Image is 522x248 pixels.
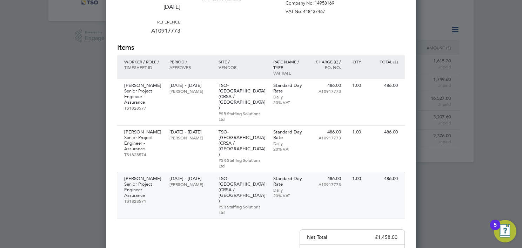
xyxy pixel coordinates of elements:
[169,64,211,70] p: Approver
[310,59,341,64] p: Charge (£) /
[219,204,266,215] p: PSR Staffing Solutions Ltd
[310,64,341,70] p: Po. No.
[169,129,211,135] p: [DATE] - [DATE]
[368,129,398,135] p: 486.00
[124,152,162,157] p: TS1828574
[124,105,162,111] p: TS1828577
[310,135,341,140] p: A10917773
[310,176,341,181] p: 486.00
[219,64,266,70] p: Vendor
[273,187,304,193] p: Daily
[124,135,162,152] p: Senior Project Engineer - Assurance
[273,99,304,105] p: 20% VAT
[273,146,304,152] p: 20% VAT
[124,64,162,70] p: Timesheet ID
[310,88,341,94] p: A10917773
[348,59,361,64] p: QTY
[169,176,211,181] p: [DATE] - [DATE]
[368,176,398,181] p: 486.00
[348,176,361,181] p: 1.00
[286,6,349,14] p: VAT No: 448437467
[273,59,304,70] p: Rate name / type
[348,129,361,135] p: 1.00
[169,88,211,94] p: [PERSON_NAME]
[494,220,516,242] button: Open Resource Center, 5 new notifications
[310,83,341,88] p: 486.00
[375,234,397,240] p: £1,458.00
[368,83,398,88] p: 486.00
[117,43,405,53] h2: Items
[124,129,162,135] p: [PERSON_NAME]
[273,94,304,99] p: Daily
[494,225,497,234] div: 5
[169,59,211,64] p: Period /
[273,140,304,146] p: Daily
[117,1,180,19] p: [DATE]
[310,181,341,187] p: A10917773
[124,88,162,105] p: Senior Project Engineer - Assurance
[124,83,162,88] p: [PERSON_NAME]
[219,129,266,157] p: TSO-[GEOGRAPHIC_DATA] (CRSA / [GEOGRAPHIC_DATA])
[368,59,398,64] p: Total (£)
[219,157,266,168] p: PSR Staffing Solutions Ltd
[348,83,361,88] p: 1.00
[124,59,162,64] p: Worker / Role /
[273,70,304,76] p: VAT rate
[117,19,180,25] h3: Reference
[219,176,266,204] p: TSO-[GEOGRAPHIC_DATA] (CRSA / [GEOGRAPHIC_DATA])
[219,83,266,111] p: TSO-[GEOGRAPHIC_DATA] (CRSA / [GEOGRAPHIC_DATA])
[273,129,304,140] p: Standard Day Rate
[124,198,162,204] p: TS1828571
[117,25,180,43] p: A10917773
[273,193,304,198] p: 20% VAT
[169,135,211,140] p: [PERSON_NAME]
[273,83,304,94] p: Standard Day Rate
[273,176,304,187] p: Standard Day Rate
[124,176,162,181] p: [PERSON_NAME]
[219,59,266,64] p: Site /
[169,181,211,187] p: [PERSON_NAME]
[307,234,327,240] p: Net Total
[219,111,266,122] p: PSR Staffing Solutions Ltd
[124,181,162,198] p: Senior Project Engineer - Assurance
[169,83,211,88] p: [DATE] - [DATE]
[310,129,341,135] p: 486.00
